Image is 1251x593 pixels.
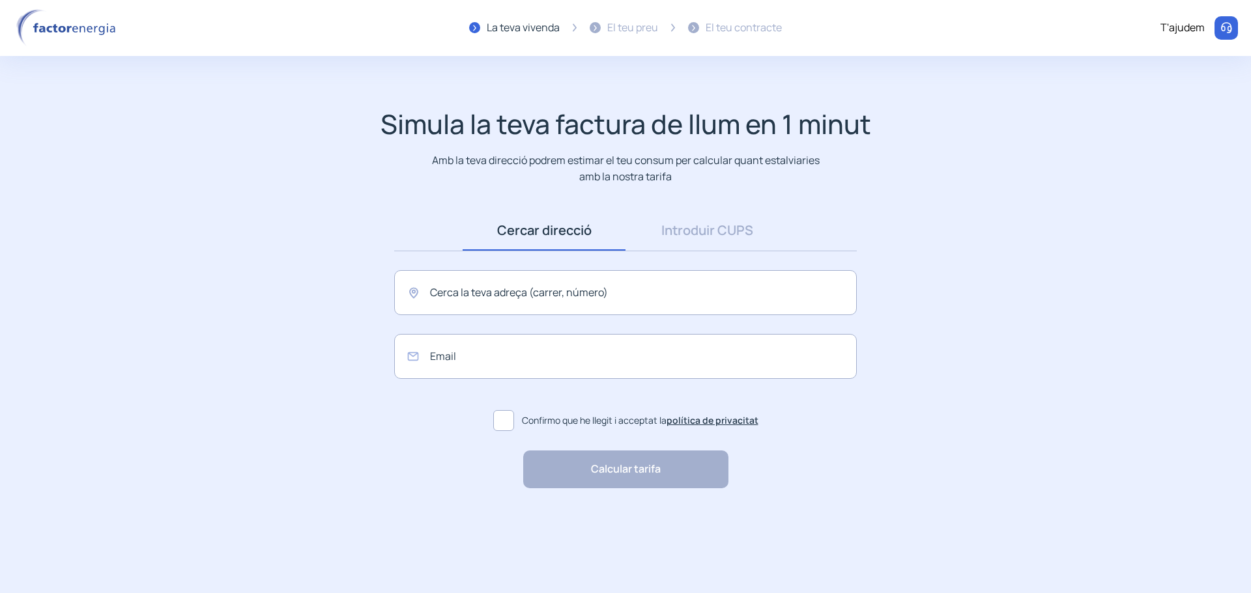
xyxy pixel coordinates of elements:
[13,9,124,47] img: logo factor
[522,413,758,428] span: Confirmo que he llegit i acceptat la
[1160,20,1205,36] div: T'ajudem
[625,210,788,251] a: Introduir CUPS
[487,20,560,36] div: La teva vivenda
[706,20,782,36] div: El teu contracte
[1220,21,1233,34] img: llamar
[463,210,625,251] a: Cercar direcció
[607,20,658,36] div: El teu preu
[429,152,822,184] p: Amb la teva direcció podrem estimar el teu consum per calcular quant estalviaries amb la nostra t...
[667,414,758,426] a: política de privacitat
[381,108,871,140] h1: Simula la teva factura de llum en 1 minut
